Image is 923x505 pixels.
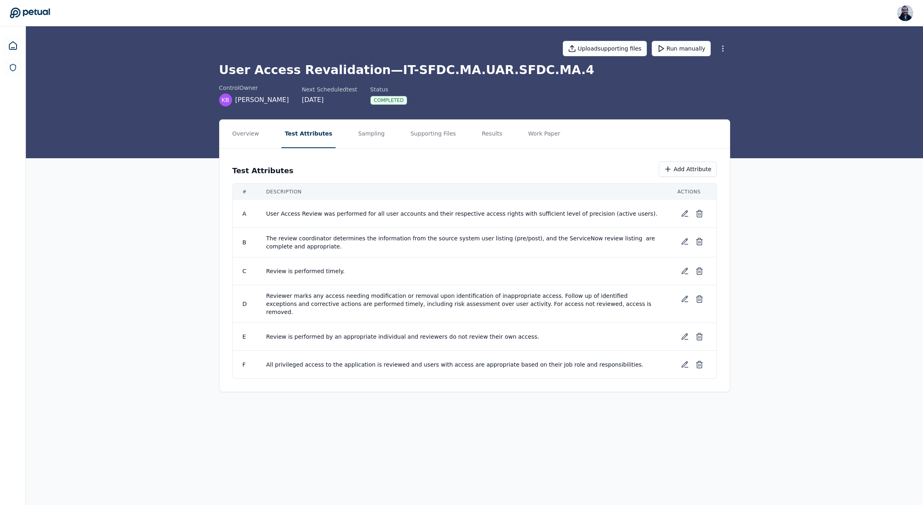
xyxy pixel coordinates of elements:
span: C [243,268,247,274]
th: Description [256,184,667,200]
button: Supporting Files [407,120,459,148]
span: F [243,361,246,368]
div: Next Scheduled test [302,85,357,93]
button: Test Attributes [281,120,336,148]
button: Uploadsupporting files [563,41,647,56]
span: Reviewer marks any access needing modification or removal upon identification of inappropriate ac... [266,292,658,316]
button: More Options [716,41,730,56]
button: Results [479,120,506,148]
span: A [243,210,247,217]
button: Delete test attribute [692,329,707,344]
div: Completed [370,96,408,105]
button: Delete test attribute [692,292,707,306]
th: # [233,184,257,200]
button: Add Attribute [659,161,716,177]
span: D [243,301,247,307]
button: Overview [229,120,262,148]
button: Edit test attribute [678,292,692,306]
button: Delete test attribute [692,234,707,249]
nav: Tabs [220,120,730,148]
button: Run manually [652,41,711,56]
h1: User Access Revalidation — IT-SFDC.MA.UAR.SFDC.MA.4 [219,63,730,77]
span: KB [222,96,229,104]
button: Delete test attribute [692,206,707,221]
span: B [243,239,247,246]
button: Edit test attribute [678,329,692,344]
div: control Owner [219,84,289,92]
a: Go to Dashboard [10,7,50,19]
button: Edit test attribute [678,206,692,221]
span: The review coordinator determines the information from the source system user listing (pre/post),... [266,234,658,250]
span: E [243,333,246,340]
span: [PERSON_NAME] [235,95,289,105]
a: Dashboard [3,36,23,55]
button: Edit test attribute [678,357,692,372]
button: Delete test attribute [692,357,707,372]
span: Review is performed timely. [266,267,658,275]
span: User Access Review was performed for all user accounts and their respective access rights with su... [266,210,658,218]
button: Delete test attribute [692,264,707,278]
span: Review is performed by an appropriate individual and reviewers do not review their own access. [266,333,658,341]
img: Roberto Fernandez [897,5,913,21]
h3: Test Attributes [232,165,294,176]
div: [DATE] [302,95,357,105]
div: Status [370,85,408,93]
span: All privileged access to the application is reviewed and users with access are appropriate based ... [266,361,658,369]
button: Edit test attribute [678,264,692,278]
button: Sampling [355,120,388,148]
button: Edit test attribute [678,234,692,249]
th: Actions [668,184,716,200]
a: SOC 1 Reports [4,59,22,76]
button: Work Paper [525,120,564,148]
